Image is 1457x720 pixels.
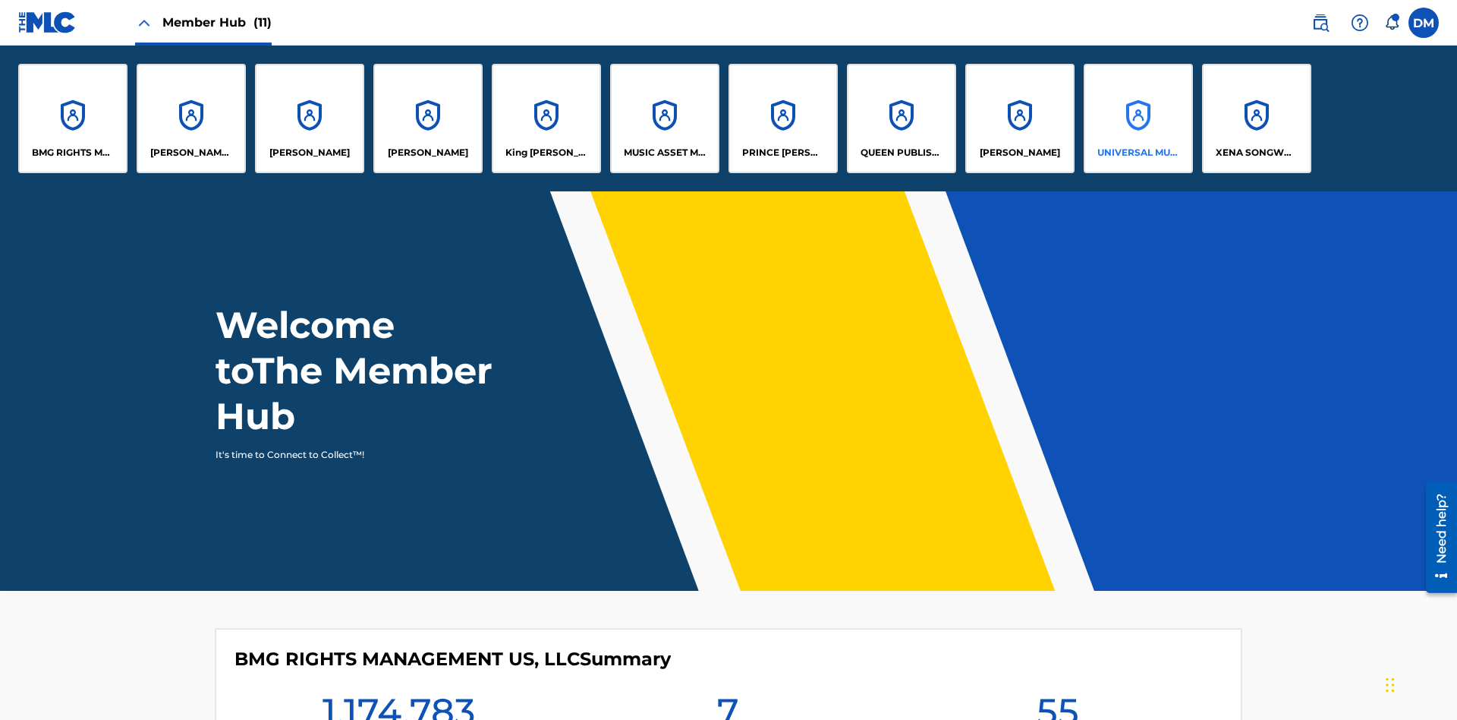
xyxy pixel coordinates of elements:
[1386,662,1395,708] div: Drag
[269,146,350,159] p: ELVIS COSTELLO
[847,64,956,173] a: AccountsQUEEN PUBLISHA
[1084,64,1193,173] a: AccountsUNIVERSAL MUSIC PUB GROUP
[388,146,468,159] p: EYAMA MCSINGER
[135,14,153,32] img: Close
[32,146,115,159] p: BMG RIGHTS MANAGEMENT US, LLC
[18,64,127,173] a: AccountsBMG RIGHTS MANAGEMENT US, LLC
[216,302,499,439] h1: Welcome to The Member Hub
[216,448,479,462] p: It's time to Connect to Collect™!
[1345,8,1375,38] div: Help
[373,64,483,173] a: Accounts[PERSON_NAME]
[1408,8,1439,38] div: User Menu
[253,15,272,30] span: (11)
[162,14,272,31] span: Member Hub
[1311,14,1330,32] img: search
[1381,647,1457,720] iframe: Chat Widget
[1415,476,1457,601] iframe: Resource Center
[1216,146,1298,159] p: XENA SONGWRITER
[965,64,1075,173] a: Accounts[PERSON_NAME]
[505,146,588,159] p: King McTesterson
[18,11,77,33] img: MLC Logo
[234,648,671,671] h4: BMG RIGHTS MANAGEMENT US, LLC
[1351,14,1369,32] img: help
[150,146,233,159] p: CLEO SONGWRITER
[1202,64,1311,173] a: AccountsXENA SONGWRITER
[980,146,1060,159] p: RONALD MCTESTERSON
[1097,146,1180,159] p: UNIVERSAL MUSIC PUB GROUP
[137,64,246,173] a: Accounts[PERSON_NAME] SONGWRITER
[728,64,838,173] a: AccountsPRINCE [PERSON_NAME]
[624,146,706,159] p: MUSIC ASSET MANAGEMENT (MAM)
[610,64,719,173] a: AccountsMUSIC ASSET MANAGEMENT (MAM)
[1384,15,1399,30] div: Notifications
[1305,8,1336,38] a: Public Search
[742,146,825,159] p: PRINCE MCTESTERSON
[255,64,364,173] a: Accounts[PERSON_NAME]
[492,64,601,173] a: AccountsKing [PERSON_NAME]
[861,146,943,159] p: QUEEN PUBLISHA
